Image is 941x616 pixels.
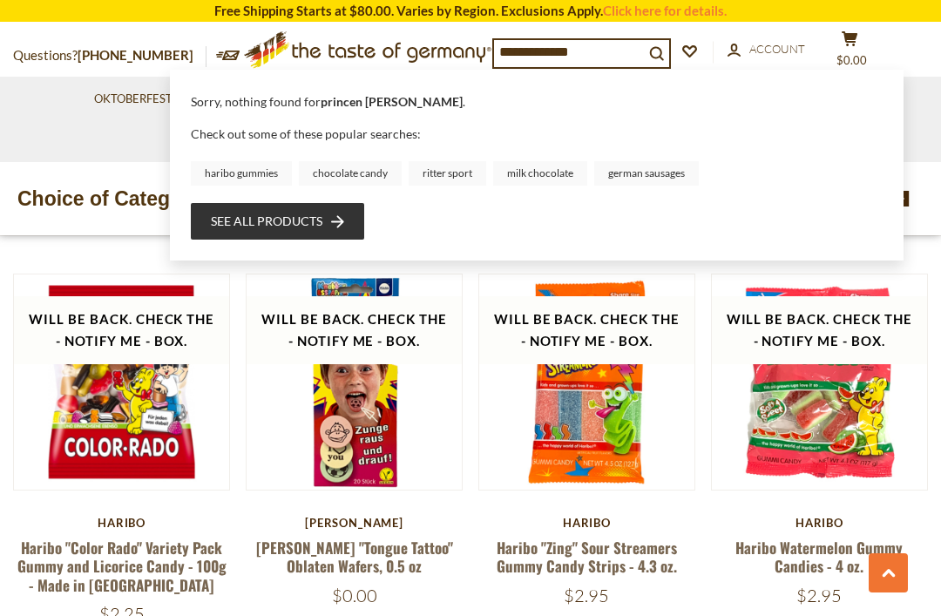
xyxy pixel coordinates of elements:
[299,161,402,186] a: chocolate candy
[78,47,193,63] a: [PHONE_NUMBER]
[749,42,805,56] span: Account
[211,212,344,231] a: See all products
[594,161,699,186] a: german sausages
[712,274,927,490] img: Haribo Watermelon Gummy Candies - 4 oz.
[191,124,883,186] div: Check out some of these popular searches:
[796,585,842,606] span: $2.95
[17,537,227,596] a: Haribo "Color Rado" Variety Pack Gummy and Licorice Candy - 100g - Made in [GEOGRAPHIC_DATA]
[261,311,448,349] span: Will be back. Check the - Notify Me - Box.
[497,537,677,577] a: Haribo "Zing" Sour Streamers Gummy Candy Strips - 4.3 oz.
[735,537,903,577] a: Haribo Watermelon Gummy Candies - 4 oz.
[493,161,587,186] a: milk chocolate
[823,30,876,74] button: $0.00
[170,70,904,261] div: Instant Search Results
[13,44,206,67] p: Questions?
[727,311,913,349] span: Will be back. Check the - Notify Me - Box.
[494,311,680,349] span: Will be back. Check the - Notify Me - Box.
[29,311,215,349] span: Will be back. Check the - Notify Me - Box.
[246,516,463,530] div: [PERSON_NAME]
[564,585,609,606] span: $2.95
[711,516,928,530] div: Haribo
[332,585,377,606] span: $0.00
[478,516,695,530] div: Haribo
[321,94,463,109] b: princen [PERSON_NAME]
[191,161,292,186] a: haribo gummies
[191,93,883,124] div: Sorry, nothing found for .
[479,274,694,490] img: Haribo "Zing" Sour Streamers Gummy Candy Strips - 4.3 oz.
[409,161,486,186] a: ritter sport
[247,274,462,490] img: Kuechle "Tongue Tattoo" Oblaten Wafers, 0.5 oz
[256,537,453,577] a: [PERSON_NAME] "Tongue Tattoo" Oblaten Wafers, 0.5 oz
[603,3,727,18] a: Click here for details.
[836,53,867,67] span: $0.00
[14,274,229,490] img: Haribo "Color Rado" Variety Pack Gummy and Licorice Candy - 100g - Made in Germany
[13,516,230,530] div: Haribo
[728,40,805,59] a: Account
[94,90,184,109] a: Oktoberfest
